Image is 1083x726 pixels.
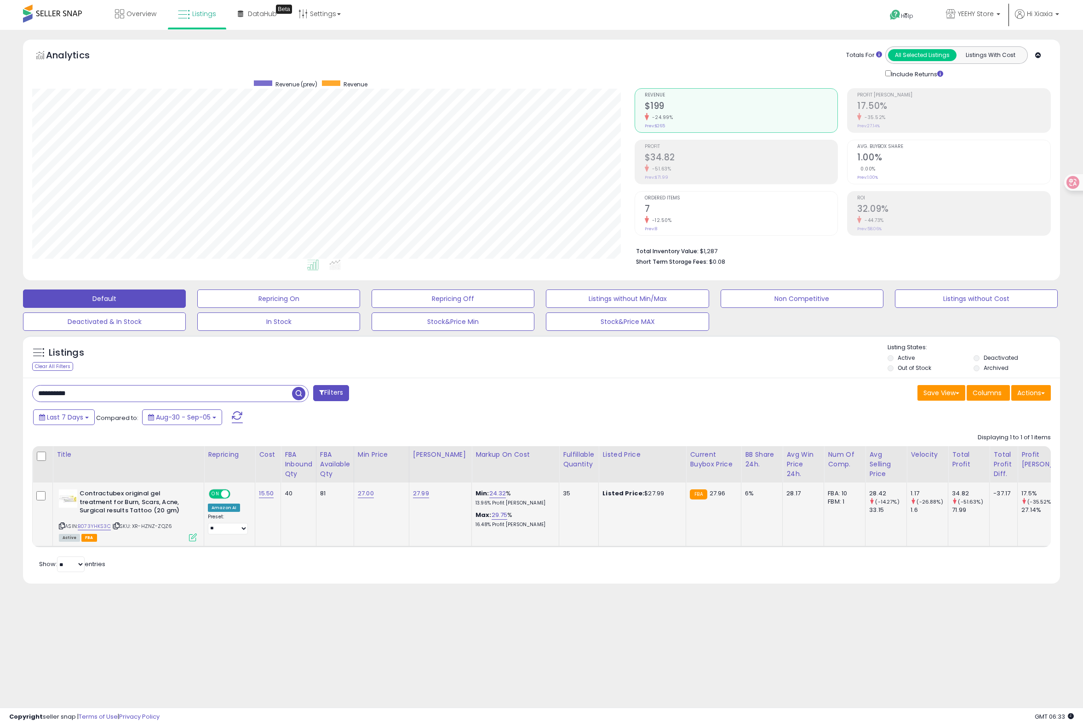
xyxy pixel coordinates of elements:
[645,93,838,98] span: Revenue
[156,413,211,422] span: Aug-30 - Sep-05
[47,413,83,422] span: Last 7 Days
[344,80,367,88] span: Revenue
[958,9,994,18] span: YEEHY Store
[23,312,186,331] button: Deactivated & In Stock
[917,385,965,401] button: Save View
[645,196,838,201] span: Ordered Items
[1011,385,1051,401] button: Actions
[898,354,915,362] label: Active
[889,9,901,21] i: Get Help
[32,362,73,371] div: Clear All Filters
[563,489,591,498] div: 35
[49,346,84,359] h5: Listings
[857,101,1050,113] h2: 17.50%
[649,217,672,224] small: -12.50%
[846,51,882,60] div: Totals For
[649,114,673,121] small: -24.99%
[285,450,312,479] div: FBA inbound Qty
[57,450,200,459] div: Title
[649,165,671,172] small: -51.63%
[645,226,657,232] small: Prev: 8
[952,489,989,498] div: 34.82
[358,489,374,498] a: 27.00
[1021,489,1080,498] div: 17.5%
[229,490,244,498] span: OFF
[861,114,886,121] small: -35.52%
[248,9,277,18] span: DataHub
[476,510,492,519] b: Max:
[895,289,1058,308] button: Listings without Cost
[645,144,838,149] span: Profit
[786,489,817,498] div: 28.17
[59,489,77,508] img: 31c9Khui-lL._SL40_.jpg
[956,49,1025,61] button: Listings With Cost
[142,409,222,425] button: Aug-30 - Sep-05
[476,500,552,506] p: 13.96% Profit [PERSON_NAME]
[636,245,1044,256] li: $1,287
[492,510,508,520] a: 29.75
[112,522,172,530] span: | SKU: XR-HZNZ-ZQZ6
[126,9,156,18] span: Overview
[828,450,861,469] div: Num of Comp.
[46,49,108,64] h5: Analytics
[413,489,429,498] a: 27.99
[857,196,1050,201] span: ROI
[476,522,552,528] p: 16.48% Profit [PERSON_NAME]
[259,450,277,459] div: Cost
[882,2,931,30] a: Help
[861,217,884,224] small: -44.73%
[690,450,737,469] div: Current Buybox Price
[1021,450,1076,469] div: Profit [PERSON_NAME]
[602,489,644,498] b: Listed Price:
[857,175,878,180] small: Prev: 1.00%
[275,80,317,88] span: Revenue (prev)
[285,489,309,498] div: 40
[857,144,1050,149] span: Avg. Buybox Share
[875,498,899,505] small: (-14.27%)
[869,506,906,514] div: 33.15
[413,450,468,459] div: [PERSON_NAME]
[476,511,552,528] div: %
[898,364,931,372] label: Out of Stock
[1015,9,1059,30] a: Hi Xiaxia
[993,450,1014,479] div: Total Profit Diff.
[958,498,983,505] small: (-51.63%)
[952,506,989,514] div: 71.99
[59,534,80,542] span: All listings currently available for purchase on Amazon
[645,175,668,180] small: Prev: $71.99
[197,312,360,331] button: In Stock
[857,165,876,172] small: 0.00%
[78,522,111,530] a: B073YHKS3C
[786,450,820,479] div: Avg Win Price 24h.
[358,450,405,459] div: Min Price
[690,489,707,499] small: FBA
[869,450,903,479] div: Avg Selling Price
[888,49,957,61] button: All Selected Listings
[546,312,709,331] button: Stock&Price MAX
[563,450,595,469] div: Fulfillable Quantity
[973,388,1002,397] span: Columns
[636,247,699,255] b: Total Inventory Value:
[888,343,1060,352] p: Listing States:
[313,385,349,401] button: Filters
[96,414,138,422] span: Compared to:
[857,152,1050,164] h2: 1.00%
[721,289,883,308] button: Non Competitive
[259,489,274,498] a: 15.50
[645,101,838,113] h2: $199
[917,498,943,505] small: (-26.88%)
[1027,9,1053,18] span: Hi Xiaxia
[210,490,221,498] span: ON
[1021,506,1080,514] div: 27.14%
[978,433,1051,442] div: Displaying 1 to 1 of 1 items
[59,489,197,540] div: ASIN:
[472,446,559,482] th: The percentage added to the cost of goods (COGS) that forms the calculator for Min & Max prices.
[81,534,97,542] span: FBA
[208,450,251,459] div: Repricing
[39,560,105,568] span: Show: entries
[745,489,775,498] div: 6%
[192,9,216,18] span: Listings
[984,354,1018,362] label: Deactivated
[636,258,708,266] b: Short Term Storage Fees:
[857,204,1050,216] h2: 32.09%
